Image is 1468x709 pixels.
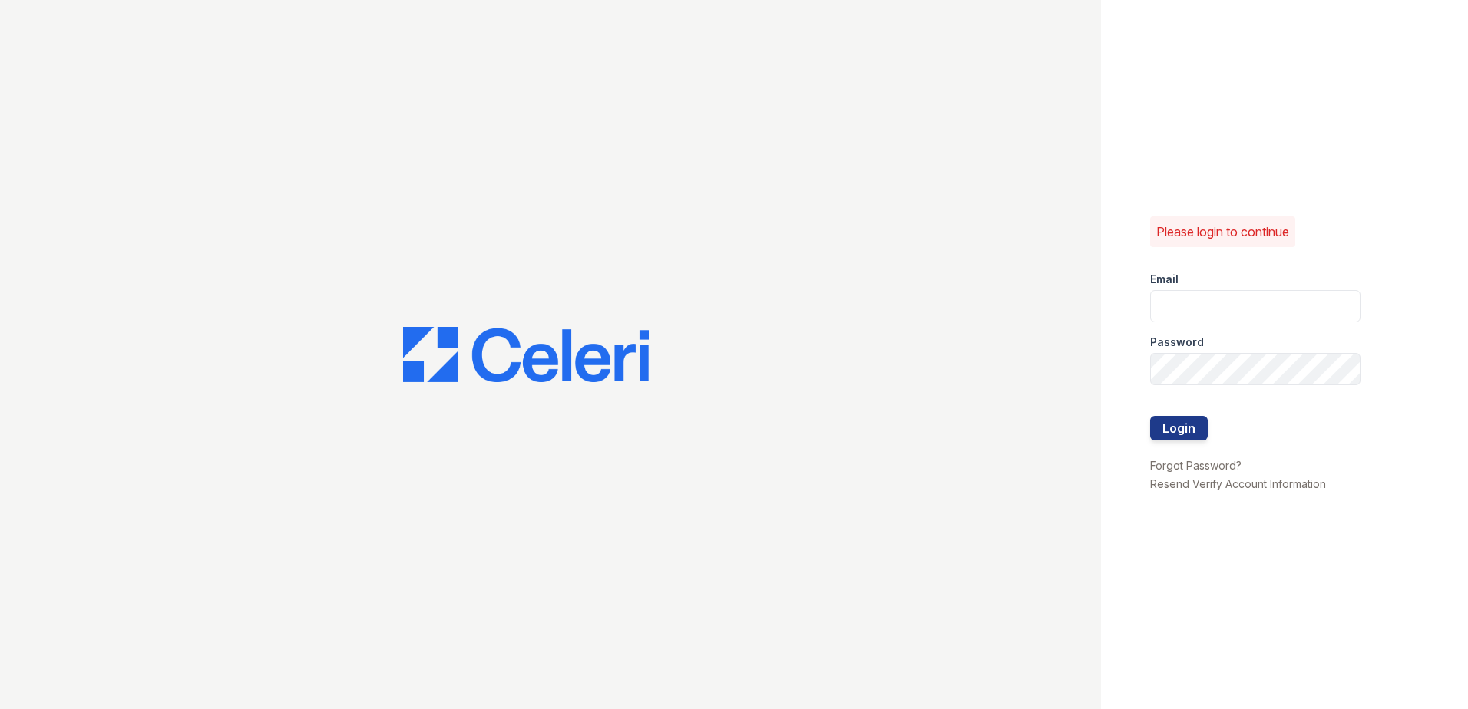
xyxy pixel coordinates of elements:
p: Please login to continue [1156,223,1289,241]
label: Password [1150,335,1204,350]
button: Login [1150,416,1208,440]
a: Resend Verify Account Information [1150,477,1326,490]
img: CE_Logo_Blue-a8612792a0a2168367f1c8372b55b34899dd931a85d93a1a3d3e32e68fde9ad4.png [403,327,649,382]
a: Forgot Password? [1150,459,1242,472]
label: Email [1150,272,1179,287]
